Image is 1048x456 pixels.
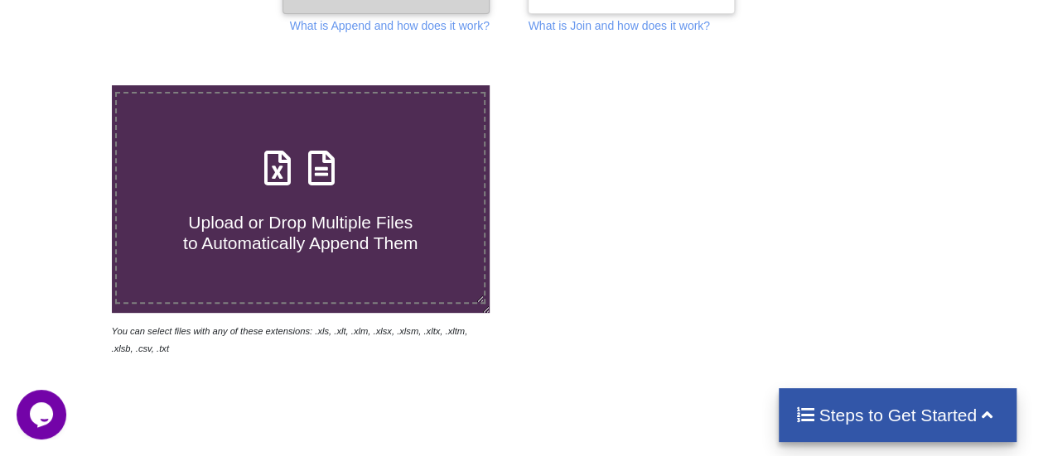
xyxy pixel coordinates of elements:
span: Upload or Drop Multiple Files to Automatically Append Them [183,213,418,252]
p: What is Join and how does it work? [528,17,709,34]
i: You can select files with any of these extensions: .xls, .xlt, .xlm, .xlsx, .xlsm, .xltx, .xltm, ... [112,326,468,353]
iframe: chat widget [17,390,70,439]
p: What is Append and how does it work? [290,17,490,34]
h4: Steps to Get Started [795,405,1000,425]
